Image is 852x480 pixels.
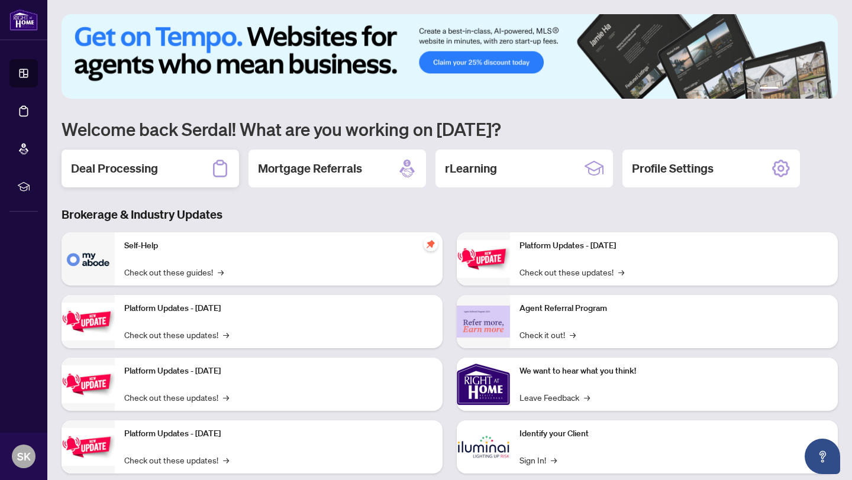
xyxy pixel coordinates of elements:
a: Check out these updates!→ [124,328,229,341]
img: Identify your Client [457,420,510,473]
a: Check out these updates!→ [124,453,229,466]
button: 3 [793,87,798,92]
a: Check out these updates!→ [124,391,229,404]
button: 5 [812,87,816,92]
span: → [223,391,229,404]
p: Agent Referral Program [519,302,828,315]
a: Sign In!→ [519,453,557,466]
img: We want to hear what you think! [457,358,510,411]
p: Platform Updates - [DATE] [519,239,828,252]
span: SK [17,448,31,465]
h2: Deal Processing [71,160,158,177]
p: We want to hear what you think! [519,365,828,378]
span: → [551,453,557,466]
button: 2 [783,87,788,92]
h1: Welcome back Serdal! What are you working on [DATE]? [62,118,838,140]
h2: Profile Settings [632,160,714,177]
span: → [223,328,229,341]
button: Open asap [805,439,840,474]
img: Platform Updates - September 16, 2025 [62,303,115,340]
span: → [223,453,229,466]
a: Leave Feedback→ [519,391,590,404]
span: → [584,391,590,404]
h3: Brokerage & Industry Updates [62,206,838,223]
button: 4 [802,87,807,92]
p: Platform Updates - [DATE] [124,365,433,378]
img: Self-Help [62,232,115,286]
img: Slide 0 [62,14,838,99]
a: Check out these guides!→ [124,265,224,278]
span: pushpin [424,237,438,251]
p: Platform Updates - [DATE] [124,302,433,315]
img: Agent Referral Program [457,306,510,338]
h2: Mortgage Referrals [258,160,362,177]
button: 6 [821,87,826,92]
img: Platform Updates - July 8, 2025 [62,428,115,465]
img: Platform Updates - July 21, 2025 [62,365,115,403]
button: 1 [760,87,779,92]
span: → [570,328,576,341]
span: → [618,265,624,278]
span: → [218,265,224,278]
p: Identify your Client [519,427,828,440]
img: Platform Updates - June 23, 2025 [457,240,510,277]
img: logo [9,9,38,31]
a: Check it out!→ [519,328,576,341]
a: Check out these updates!→ [519,265,624,278]
h2: rLearning [445,160,497,177]
p: Self-Help [124,239,433,252]
p: Platform Updates - [DATE] [124,427,433,440]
